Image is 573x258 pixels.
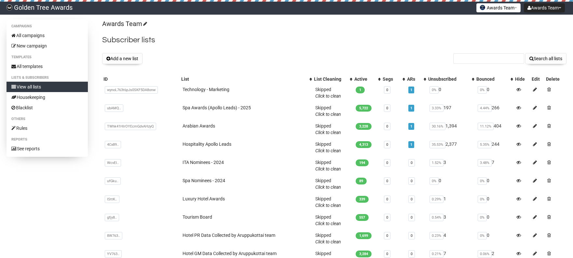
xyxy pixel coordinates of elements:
[430,232,443,239] span: 0.23%
[407,76,420,82] div: ARs
[515,76,529,82] div: Hide
[410,106,412,110] a: 1
[478,232,487,239] span: 0%
[7,92,88,102] a: Housekeeping
[430,141,445,148] span: 35.53%
[411,161,413,165] a: 0
[7,136,88,143] li: Reports
[546,76,565,82] div: Delete
[315,166,341,171] a: Click to clean
[315,239,341,244] a: Click to clean
[475,102,514,120] td: 266
[7,102,88,113] a: Blacklist
[183,142,231,147] a: Hospitality Apollo Leads
[478,250,492,258] span: 0.06%
[356,214,369,221] span: 557
[315,233,341,244] span: Skipped
[386,143,388,147] a: 0
[315,221,341,226] a: Click to clean
[105,86,158,94] span: wynoL763t6pJs0SKF5DA8onw
[430,104,443,112] span: 3.33%
[315,160,341,171] span: Skipped
[406,75,427,84] th: ARs: No sort applied, activate to apply an ascending sort
[7,30,88,41] a: All campaigns
[427,211,475,229] td: 3
[411,215,413,220] a: 0
[315,196,341,208] span: Skipped
[315,214,341,226] span: Skipped
[7,74,88,82] li: Lists & subscribers
[315,93,341,99] a: Click to clean
[105,141,121,148] span: 4Cx89..
[183,123,215,129] a: Arabian Awards
[427,138,475,156] td: 2,377
[386,124,388,129] a: 0
[427,229,475,248] td: 4
[7,22,88,30] li: Campaigns
[475,193,514,211] td: 0
[105,214,119,221] span: gfjy8..
[532,76,543,82] div: Edit
[7,5,12,10] img: f8b559bad824ed76f7defaffbc1b54fa
[183,105,251,110] a: Spa Awards (Apollo Leads) - 2025
[315,142,341,153] span: Skipped
[315,112,341,117] a: Click to clean
[315,184,341,190] a: Click to clean
[381,75,406,84] th: Segs: No sort applied, activate to apply an ascending sort
[478,86,487,94] span: 0%
[105,177,121,185] span: ufGku..
[478,123,494,130] span: 11.12%
[386,106,388,110] a: 0
[102,53,143,64] button: Add a new list
[315,87,341,99] span: Skipped
[356,123,372,130] span: 3,228
[427,193,475,211] td: 1
[478,104,492,112] span: 4.44%
[386,252,388,256] a: 0
[430,86,439,94] span: 0%
[430,159,443,167] span: 1.52%
[475,138,514,156] td: 244
[430,123,445,130] span: 30.16%
[410,88,412,92] a: 1
[315,123,341,135] span: Skipped
[315,148,341,153] a: Click to clean
[386,234,388,238] a: 0
[411,252,413,256] a: 0
[7,61,88,72] a: All templates
[430,177,439,185] span: 0%
[427,175,475,193] td: 0
[102,20,146,28] a: Awards Team
[180,75,313,84] th: List: No sort applied, activate to apply an ascending sort
[478,214,487,221] span: 0%
[356,141,372,148] span: 4,313
[183,87,229,92] a: Technology - Marketing
[430,214,443,221] span: 0.54%
[525,53,566,64] button: Search all lists
[314,76,347,82] div: List Cleaning
[353,75,381,84] th: Active: No sort applied, activate to apply an ascending sort
[356,251,372,257] span: 3,284
[478,177,487,185] span: 0%
[383,76,399,82] div: Segs
[411,179,413,183] a: 0
[183,251,277,256] a: Hotel GM Data Collected by Aruppukottai team
[105,196,119,203] span: lSttK..
[410,143,412,147] a: 1
[430,250,443,258] span: 0.21%
[475,84,514,102] td: 0
[183,160,224,165] a: ITA Nominees - 2024
[356,178,367,184] span: 89
[183,214,212,220] a: Tourism Board
[427,75,475,84] th: Unsubscribed: No sort applied, activate to apply an ascending sort
[102,75,180,84] th: ID: No sort applied, sorting is disabled
[427,102,475,120] td: 197
[514,75,530,84] th: Hide: No sort applied, sorting is disabled
[7,143,88,154] a: See reports
[427,120,475,138] td: 1,394
[315,178,341,190] span: Skipped
[427,156,475,175] td: 3
[181,76,306,82] div: List
[475,156,514,175] td: 7
[476,76,507,82] div: Bounced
